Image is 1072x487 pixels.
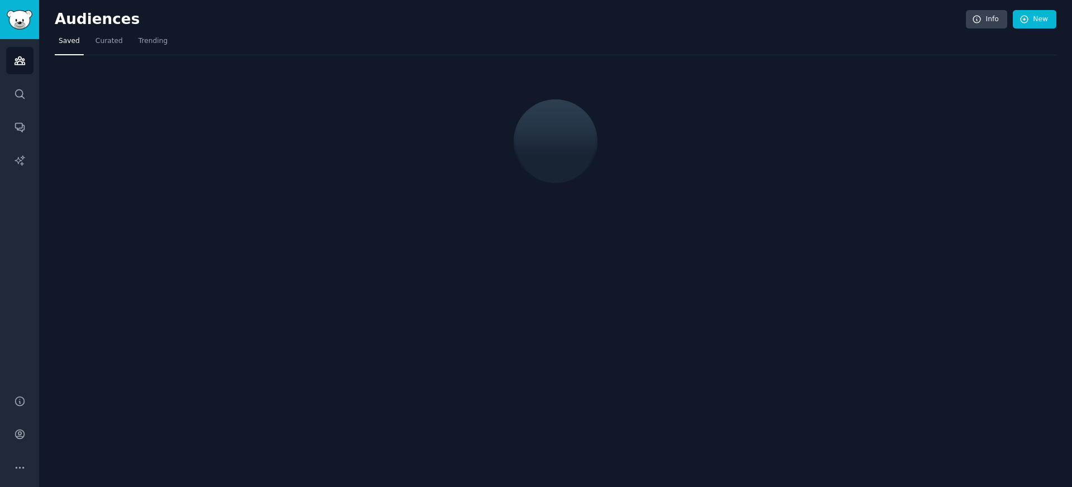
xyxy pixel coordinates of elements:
[55,32,84,55] a: Saved
[1013,10,1056,29] a: New
[59,36,80,46] span: Saved
[55,11,966,28] h2: Audiences
[95,36,123,46] span: Curated
[138,36,167,46] span: Trending
[92,32,127,55] a: Curated
[7,10,32,30] img: GummySearch logo
[966,10,1007,29] a: Info
[135,32,171,55] a: Trending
